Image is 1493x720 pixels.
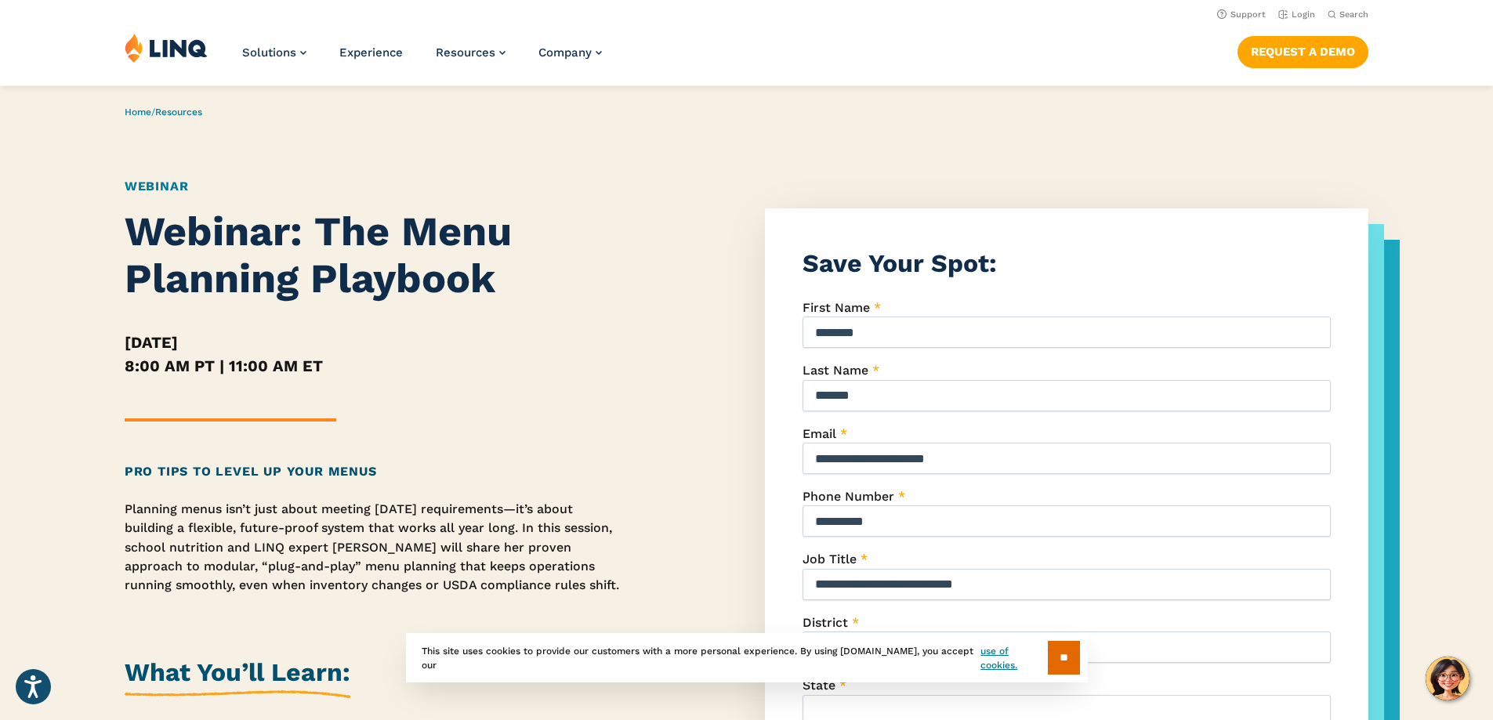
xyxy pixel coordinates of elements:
span: Email [803,426,836,441]
span: Phone Number [803,489,894,504]
h2: What You’ll Learn: [125,655,350,698]
span: Resources [436,45,495,60]
button: Open Search Bar [1328,9,1368,20]
h5: 8:00 AM PT | 11:00 AM ET [125,354,621,378]
a: Support [1217,9,1266,20]
a: Webinar [125,179,189,194]
nav: Button Navigation [1238,33,1368,67]
span: District [803,615,848,630]
a: Experience [339,45,403,60]
a: Resources [155,107,202,118]
h2: Pro Tips to Level Up Your Menus [125,462,621,481]
a: Login [1278,9,1315,20]
span: First Name [803,300,870,315]
a: use of cookies. [980,644,1047,672]
span: Last Name [803,363,868,378]
a: Resources [436,45,506,60]
span: Company [538,45,592,60]
strong: Save Your Spot: [803,248,997,278]
span: Search [1339,9,1368,20]
span: Job Title [803,552,857,566]
span: Solutions [242,45,296,60]
a: Company [538,45,602,60]
h5: [DATE] [125,331,621,354]
a: Request a Demo [1238,36,1368,67]
a: Solutions [242,45,306,60]
a: Home [125,107,151,118]
img: LINQ | K‑12 Software [125,33,208,63]
button: Hello, have a question? Let’s chat. [1426,657,1469,700]
h1: Webinar: The Menu Planning Playbook [125,208,621,302]
nav: Primary Navigation [242,33,602,85]
span: / [125,107,202,118]
div: This site uses cookies to provide our customers with a more personal experience. By using [DOMAIN... [406,633,1088,682]
p: Planning menus isn’t just about meeting [DATE] requirements—it’s about building a flexible, futur... [125,500,621,595]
